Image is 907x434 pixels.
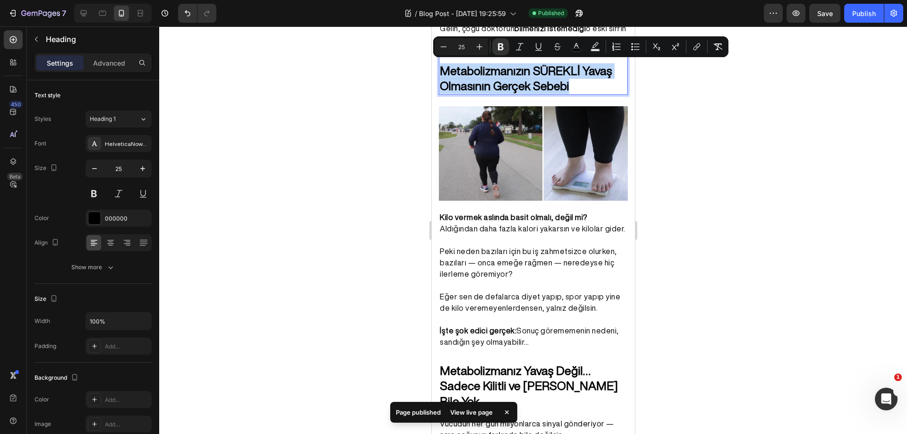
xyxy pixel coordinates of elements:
input: Auto [86,313,151,330]
div: Add... [105,342,149,351]
button: Show more [34,259,152,276]
span: Vücudun her gün milyonlarca sinyal gönderiyor — ama çoğunun farkında bile değilsin. [8,393,182,412]
span: 1 [894,374,902,381]
h2: Rich Text Editor. Editing area: main [7,36,196,68]
div: Width [34,317,50,325]
strong: Metabolizmanızın SÜREKLİ Yavaş Olmasının Gerçek Sebebi [8,38,180,66]
div: 450 [9,101,23,108]
button: Publish [844,4,884,23]
div: Size [34,162,60,175]
div: Beta [7,173,23,180]
div: Show more [71,263,115,272]
div: Background [34,372,80,384]
p: Page published [396,408,441,417]
iframe: Design area [432,26,635,434]
div: HelveticaNowDisplay [105,140,149,148]
div: Align [34,237,61,249]
p: Advanced [93,58,125,68]
div: Color [34,395,49,404]
div: Editor contextual toolbar [433,36,728,57]
iframe: Intercom live chat [875,388,898,410]
span: Aldığından daha fazla kalori yakarsın ve kilolar gider. [8,198,194,206]
p: Settings [47,58,73,68]
p: Heading [46,34,148,45]
strong: İşte şok edici gerçek: [8,300,85,308]
div: Add... [105,420,149,429]
div: View live page [445,406,498,419]
p: 7 [62,8,66,19]
div: 000000 [105,214,149,223]
button: Save [809,4,840,23]
span: Heading 1 [90,115,116,123]
div: Text style [34,91,60,100]
div: Publish [852,9,876,18]
strong: Metabolizmanız Yavaş Değil… Sadece Kilitli ve [PERSON_NAME] Bile Yok [8,338,186,381]
div: Image [34,420,51,428]
div: Padding [34,342,56,350]
div: Size [34,293,60,306]
span: / [415,9,417,18]
span: Published [538,9,564,17]
strong: Kilo vermek aslında basit olmalı, değil mi? [8,187,156,195]
div: Font [34,139,46,148]
div: Color [34,214,49,222]
span: Peki neden bazıları için bu iş zahmetsizce olurken, bazıları — onca emeğe rağmen — neredeyse hiç ... [8,221,185,251]
div: Undo/Redo [178,4,216,23]
button: 7 [4,4,70,23]
div: Add... [105,396,149,404]
span: Eğer sen de defalarca diyet yapıp, spor yapıp yine de kilo veremeyenlerdensen, yalnız değilsin. [8,266,188,285]
span: Save [817,9,833,17]
span: Blog Post - [DATE] 19:25:59 [419,9,506,18]
div: Styles [34,115,51,123]
button: Heading 1 [86,111,152,128]
img: 495611768014373769-d3d27975-80b9-4d3f-b27a-da7cefa70b8f.jpg [7,80,196,174]
span: Sonuç görememenin nedeni, sandığın şey olmayabilir… [8,300,187,319]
